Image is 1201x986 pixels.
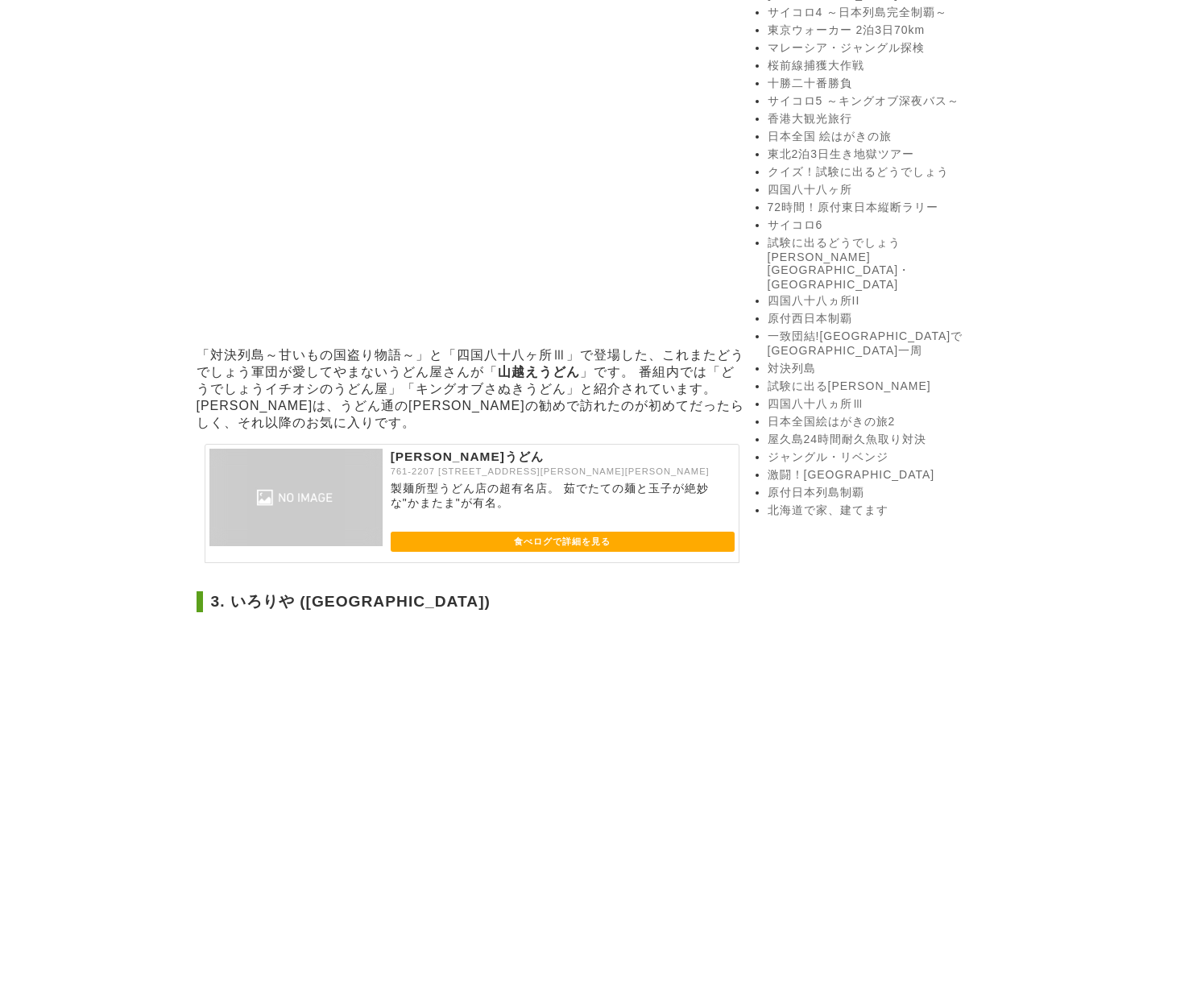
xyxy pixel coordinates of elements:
a: 原付西日本制覇 [768,312,993,326]
a: 北海道で家、建てます [768,503,993,518]
img: 山越うどん [209,449,383,546]
a: 桜前線捕獲大作戦 [768,59,993,73]
a: 日本全国絵はがきの旅2 [768,415,993,429]
a: サイコロ4 ～日本列島完全制覇～ [768,6,993,20]
a: 香港大観光旅行 [768,112,993,126]
h2: 3. いろりや ([GEOGRAPHIC_DATA]) [197,591,748,612]
a: 屋久島24時間耐久魚取り対決 [768,433,993,447]
a: 72時間！原付東日本縦断ラリー [768,201,993,215]
a: ジャングル・リベンジ [768,450,993,465]
a: サイコロ5 ～キングオブ深夜バス～ [768,94,993,109]
p: 761-2207 [STREET_ADDRESS][PERSON_NAME][PERSON_NAME] [391,466,735,478]
a: クイズ！試験に出るどうでしょう [768,165,993,180]
strong: 山越えうどん [498,365,580,379]
a: 東京ウォーカー 2泊3日70km [768,23,993,38]
a: サイコロ6 [768,218,993,233]
a: 四国八十八ヶ所 [768,183,993,197]
a: 四国八十八ヵ所Ⅲ [768,397,993,412]
a: 対決列島 [768,362,993,376]
a: 激闘！[GEOGRAPHIC_DATA] [768,468,993,483]
a: 日本全国 絵はがきの旅 [768,130,993,144]
p: 製麺所型うどん店の超有名店。 茹でたての麺と玉子が絶妙な"かまたま"が有名。 [391,482,735,512]
a: 原付日本列島制覇 [768,486,993,500]
a: 東北2泊3日生き地獄ツアー [768,147,993,162]
a: 一致団結![GEOGRAPHIC_DATA]で[GEOGRAPHIC_DATA]一周 [768,329,993,358]
a: 食べログで詳細を見る [391,532,735,552]
a: 試験に出るどうでしょう [PERSON_NAME][GEOGRAPHIC_DATA]・[GEOGRAPHIC_DATA] [768,236,993,291]
p: 「対決列島～甘いもの国盗り物語～」と「四国八十八ヶ所Ⅲ」で登場した、これまたどうでしょう軍団が愛してやまないうどん屋さんが「 」です。 番組内では「どうでしょうイチオシのうどん屋」「キングオブさ... [197,347,748,432]
a: 試験に出る[PERSON_NAME] [768,379,993,394]
p: [PERSON_NAME]うどん [391,449,735,466]
a: 十勝二十番勝負 [768,77,993,91]
a: マレーシア・ジャングル探検 [768,41,993,56]
a: 四国八十八ヵ所II [768,294,993,309]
